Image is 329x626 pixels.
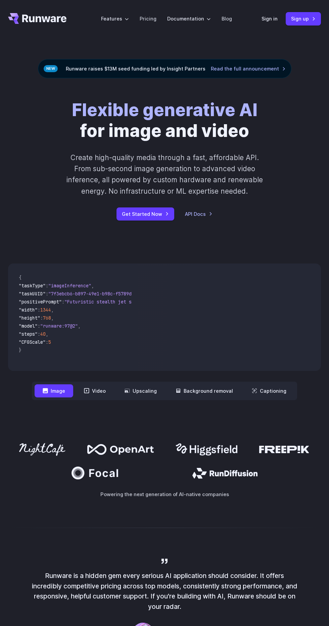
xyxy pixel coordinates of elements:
[51,315,54,321] span: ,
[168,384,241,397] button: Background removal
[38,323,40,329] span: :
[116,384,165,397] button: Upscaling
[35,384,73,397] button: Image
[244,384,294,397] button: Captioning
[167,15,211,22] label: Documentation
[262,15,278,22] a: Sign in
[48,291,150,297] span: "7f3ebcb6-b897-49e1-b98c-f5789d2d40d7"
[185,210,213,218] a: API Docs
[38,331,40,337] span: :
[8,490,321,498] p: Powering the next generation of AI-native companies
[48,283,91,289] span: "imageInference"
[72,100,257,141] h1: for image and video
[101,15,129,22] label: Features
[19,283,46,289] span: "taskType"
[43,315,51,321] span: 768
[46,339,48,345] span: :
[91,283,94,289] span: ,
[40,307,51,313] span: 1344
[222,15,232,22] a: Blog
[64,299,309,305] span: "Futuristic stealth jet streaking through a neon-lit cityscape with glowing purple exhaust"
[19,291,46,297] span: "taskUUID"
[19,315,40,321] span: "height"
[48,339,51,345] span: 5
[78,323,81,329] span: ,
[116,207,174,221] a: Get Started Now
[40,331,46,337] span: 40
[46,331,48,337] span: ,
[38,307,40,313] span: :
[19,275,21,281] span: {
[40,323,78,329] span: "runware:97@2"
[64,152,265,197] p: Create high-quality media through a fast, affordable API. From sub-second image generation to adv...
[40,315,43,321] span: :
[51,307,54,313] span: ,
[46,291,48,297] span: :
[19,299,62,305] span: "positivePrompt"
[62,299,64,305] span: :
[286,12,321,25] a: Sign up
[19,323,38,329] span: "model"
[38,59,291,78] div: Runware raises $13M seed funding led by Insight Partners
[8,13,66,24] a: Go to /
[19,339,46,345] span: "CFGScale"
[72,99,257,120] strong: Flexible generative AI
[30,571,299,612] p: Runware is a hidden gem every serious AI application should consider. It offers incredibly compet...
[76,384,114,397] button: Video
[19,307,38,313] span: "width"
[46,283,48,289] span: :
[140,15,156,22] a: Pricing
[19,331,38,337] span: "steps"
[211,65,286,73] a: Read the full announcement
[19,347,21,353] span: }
